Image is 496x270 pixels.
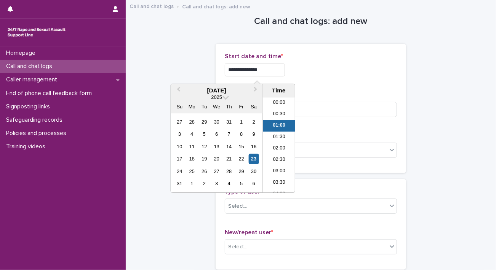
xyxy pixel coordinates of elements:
div: Choose Thursday, August 14th, 2025 [224,141,234,152]
div: Choose Sunday, July 27th, 2025 [174,117,185,127]
div: Choose Wednesday, August 13th, 2025 [211,141,222,152]
a: Call and chat logs [130,2,174,10]
div: Choose Wednesday, August 20th, 2025 [211,154,222,164]
div: Choose Saturday, September 6th, 2025 [249,178,259,189]
span: Type of user [225,189,262,195]
div: Choose Monday, August 4th, 2025 [187,129,197,139]
div: Su [174,102,185,112]
div: Select... [228,243,247,251]
span: 2025 [211,94,222,100]
p: End of phone call feedback form [3,90,98,97]
p: Signposting links [3,103,56,110]
div: Choose Sunday, August 17th, 2025 [174,154,185,164]
div: Choose Monday, August 25th, 2025 [187,166,197,176]
div: month 2025-08 [173,116,260,190]
p: Call and chat logs [3,63,58,70]
div: Choose Monday, August 18th, 2025 [187,154,197,164]
li: 04:00 [263,189,295,200]
button: Next Month [250,85,262,97]
p: Policies and processes [3,130,72,137]
p: Safeguarding records [3,116,69,124]
li: 01:30 [263,132,295,143]
div: Choose Sunday, August 31st, 2025 [174,178,185,189]
span: New/repeat user [225,229,273,235]
div: Time [265,87,293,94]
div: Choose Saturday, August 16th, 2025 [249,141,259,152]
div: Choose Thursday, September 4th, 2025 [224,178,234,189]
div: Choose Tuesday, August 19th, 2025 [199,154,210,164]
p: Training videos [3,143,51,150]
div: Th [224,102,234,112]
div: Mo [187,102,197,112]
li: 02:00 [263,143,295,154]
div: Select... [228,202,247,210]
div: Choose Wednesday, August 27th, 2025 [211,166,222,176]
div: Choose Monday, September 1st, 2025 [187,178,197,189]
div: Sa [249,102,259,112]
div: Choose Thursday, August 21st, 2025 [224,154,234,164]
div: Choose Monday, July 28th, 2025 [187,117,197,127]
li: 02:30 [263,154,295,166]
div: Choose Tuesday, July 29th, 2025 [199,117,210,127]
li: 01:00 [263,120,295,132]
div: Choose Thursday, August 28th, 2025 [224,166,234,176]
div: Choose Saturday, August 9th, 2025 [249,129,259,139]
div: Choose Sunday, August 3rd, 2025 [174,129,185,139]
div: Tu [199,102,210,112]
h1: Call and chat logs: add new [216,16,406,27]
div: Choose Wednesday, July 30th, 2025 [211,117,222,127]
p: Caller management [3,76,63,83]
p: Call and chat logs: add new [182,2,250,10]
div: Choose Friday, August 22nd, 2025 [236,154,246,164]
li: 00:00 [263,97,295,109]
img: rhQMoQhaT3yELyF149Cw [6,25,67,40]
div: Choose Wednesday, August 6th, 2025 [211,129,222,139]
div: Choose Saturday, August 23rd, 2025 [249,154,259,164]
div: Choose Tuesday, August 26th, 2025 [199,166,210,176]
div: Choose Tuesday, August 5th, 2025 [199,129,210,139]
span: Start date and time [225,53,283,59]
div: Choose Friday, August 29th, 2025 [236,166,246,176]
div: Choose Friday, September 5th, 2025 [236,178,246,189]
div: Choose Friday, August 8th, 2025 [236,129,246,139]
button: Previous Month [172,85,184,97]
div: Choose Wednesday, September 3rd, 2025 [211,178,222,189]
div: Choose Saturday, August 30th, 2025 [249,166,259,176]
li: 03:30 [263,177,295,189]
li: 03:00 [263,166,295,177]
div: Choose Friday, August 1st, 2025 [236,117,246,127]
div: Choose Thursday, August 7th, 2025 [224,129,234,139]
div: Choose Monday, August 11th, 2025 [187,141,197,152]
div: Choose Tuesday, September 2nd, 2025 [199,178,210,189]
div: Choose Friday, August 15th, 2025 [236,141,246,152]
div: Choose Sunday, August 10th, 2025 [174,141,185,152]
div: Choose Saturday, August 2nd, 2025 [249,117,259,127]
p: Homepage [3,49,42,57]
div: We [211,102,222,112]
div: Choose Sunday, August 24th, 2025 [174,166,185,176]
li: 00:30 [263,109,295,120]
div: [DATE] [171,87,262,94]
div: Choose Thursday, July 31st, 2025 [224,117,234,127]
div: Fr [236,102,246,112]
div: Choose Tuesday, August 12th, 2025 [199,141,210,152]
